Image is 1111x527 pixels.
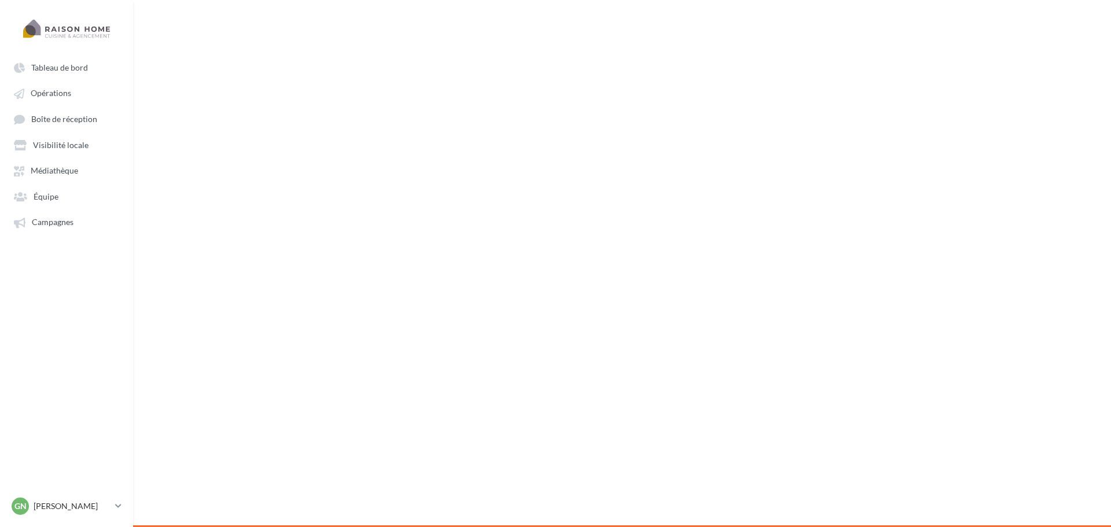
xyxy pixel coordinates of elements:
[7,211,126,232] a: Campagnes
[9,495,124,517] a: Gn [PERSON_NAME]
[7,108,126,130] a: Boîte de réception
[7,160,126,180] a: Médiathèque
[34,191,58,201] span: Équipe
[7,186,126,207] a: Équipe
[33,140,89,150] span: Visibilité locale
[31,114,97,124] span: Boîte de réception
[31,89,71,98] span: Opérations
[7,82,126,103] a: Opérations
[7,134,126,155] a: Visibilité locale
[31,62,88,72] span: Tableau de bord
[34,500,111,512] p: [PERSON_NAME]
[31,166,78,176] span: Médiathèque
[14,500,27,512] span: Gn
[32,218,73,227] span: Campagnes
[7,57,126,78] a: Tableau de bord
